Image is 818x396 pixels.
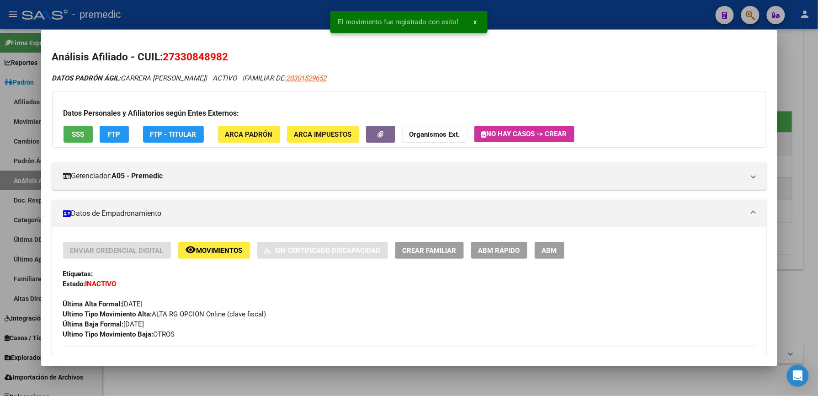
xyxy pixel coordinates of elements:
[72,130,84,139] span: SSS
[100,126,129,143] button: FTP
[244,74,327,82] span: FAMILIAR DE:
[85,280,117,288] strong: INACTIVO
[63,270,93,278] strong: Etiquetas:
[402,126,467,143] button: Organismos Ext.
[257,242,388,259] button: Sin Certificado Discapacidad
[63,320,144,328] span: [DATE]
[409,130,460,139] strong: Organismos Ext.
[787,365,809,387] div: Open Intercom Messenger
[63,355,755,365] h3: DATOS DEL AFILIADO
[52,200,766,227] mat-expansion-panel-header: Datos de Empadronamiento
[70,246,164,255] span: Enviar Credencial Digital
[63,330,154,338] strong: Ultimo Tipo Movimiento Baja:
[63,320,124,328] strong: Última Baja Formal:
[294,130,352,139] span: ARCA Impuestos
[64,126,93,143] button: SSS
[542,246,557,255] span: ABM
[52,74,327,82] i: | ACTIVO |
[535,242,564,259] button: ABM
[143,126,204,143] button: FTP - Titular
[63,310,152,318] strong: Ultimo Tipo Movimiento Alta:
[52,49,766,65] h2: Análisis Afiliado - CUIL:
[163,51,228,63] span: 27330848982
[63,300,122,308] strong: Última Alta Formal:
[150,130,197,139] span: FTP - Titular
[466,14,484,30] button: x
[478,246,520,255] span: ABM Rápido
[403,246,457,255] span: Crear Familiar
[52,74,121,82] strong: DATOS PADRÓN ÁGIL:
[338,17,458,27] span: El movimiento fue registrado con exito!
[275,246,381,255] span: Sin Certificado Discapacidad
[474,126,574,142] button: No hay casos -> Crear
[287,74,327,82] span: 20301529652
[186,244,197,255] mat-icon: remove_red_eye
[197,246,243,255] span: Movimientos
[108,130,120,139] span: FTP
[225,130,273,139] span: ARCA Padrón
[112,171,163,182] strong: A05 - Premedic
[287,126,359,143] button: ARCA Impuestos
[63,280,85,288] strong: Estado:
[178,242,250,259] button: Movimientos
[63,208,744,219] mat-panel-title: Datos de Empadronamiento
[63,310,266,318] span: ALTA RG OPCION Online (clave fiscal)
[471,242,527,259] button: ABM Rápido
[218,126,280,143] button: ARCA Padrón
[482,130,567,138] span: No hay casos -> Crear
[52,74,206,82] span: CARRERA [PERSON_NAME]
[52,162,766,190] mat-expansion-panel-header: Gerenciador:A05 - Premedic
[63,300,143,308] span: [DATE]
[64,108,755,119] h3: Datos Personales y Afiliatorios según Entes Externos:
[395,242,464,259] button: Crear Familiar
[63,242,171,259] button: Enviar Credencial Digital
[63,171,744,182] mat-panel-title: Gerenciador:
[473,18,477,26] span: x
[63,330,175,338] span: OTROS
